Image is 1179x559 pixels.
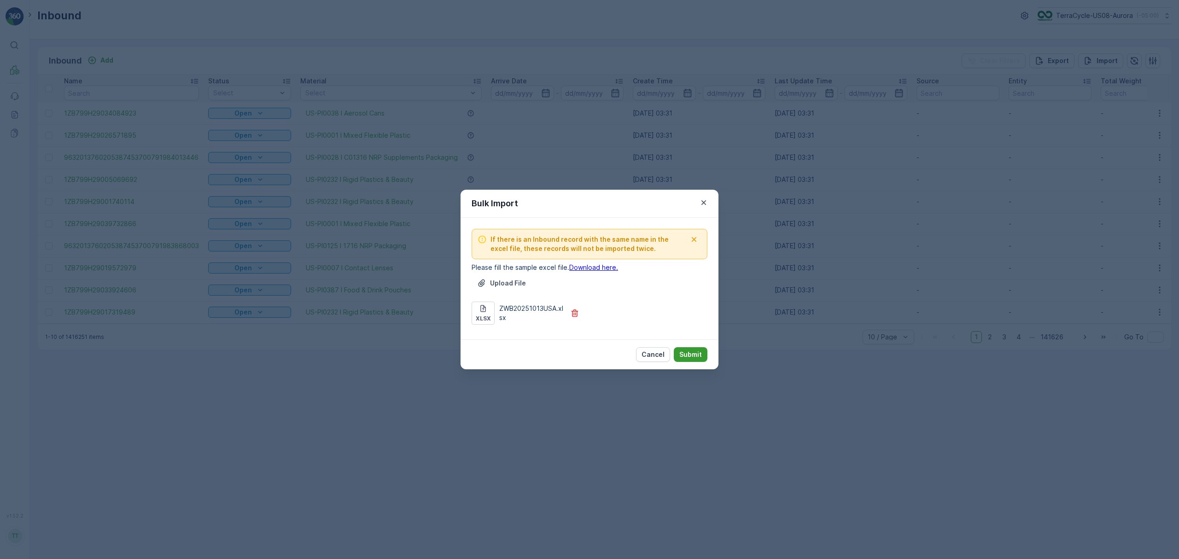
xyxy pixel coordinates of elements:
p: Please fill the sample excel file. [472,263,707,272]
p: ZWB20251013USA.xlsx [499,304,565,322]
a: Download here. [569,263,618,271]
p: Cancel [642,350,665,359]
button: Cancel [636,347,670,362]
p: Bulk Import [472,197,518,210]
p: xlsx [476,315,491,322]
button: Upload File [472,276,531,291]
p: Upload File [490,279,526,288]
span: If there is an Inbound record with the same name in the excel file, these records will not be imp... [490,235,687,253]
p: Submit [679,350,702,359]
button: Submit [674,347,707,362]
